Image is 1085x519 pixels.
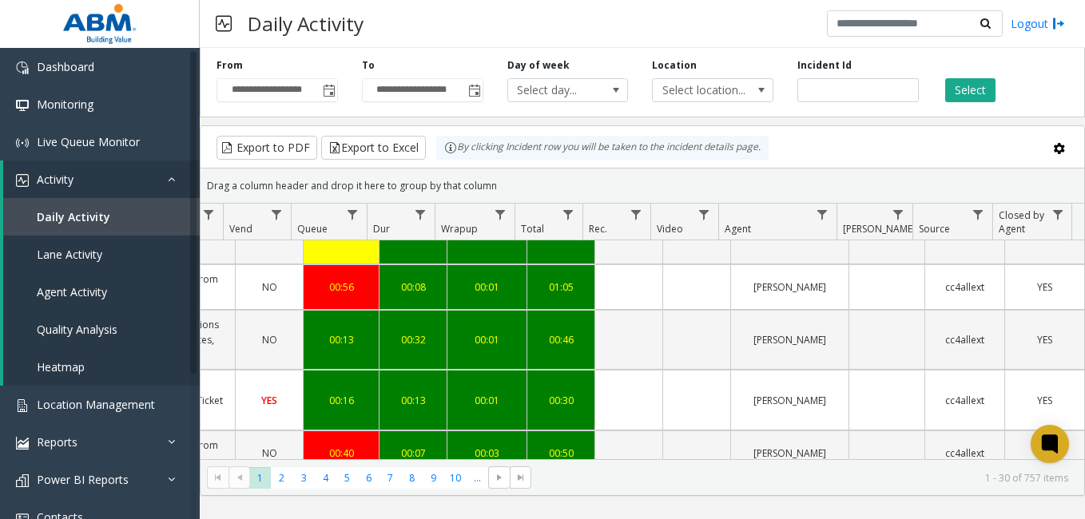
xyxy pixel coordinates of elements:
[1015,332,1075,347] a: YES
[968,204,989,225] a: Source Filter Menu
[410,204,431,225] a: Dur Filter Menu
[508,79,604,101] span: Select day...
[1015,279,1075,295] a: YES
[362,58,375,73] label: To
[245,332,293,347] a: NO
[245,446,293,461] a: NO
[336,467,358,489] span: Page 5
[945,78,996,102] button: Select
[16,437,29,450] img: 'icon'
[1015,393,1075,408] a: YES
[457,279,517,295] a: 00:01
[919,222,950,236] span: Source
[342,204,364,225] a: Queue Filter Menu
[313,332,369,347] div: 00:13
[537,332,585,347] a: 00:46
[812,204,833,225] a: Agent Filter Menu
[537,279,585,295] a: 01:05
[262,280,277,294] span: NO
[37,134,140,149] span: Live Queue Monitor
[515,471,527,484] span: Go to the last page
[741,446,839,461] a: [PERSON_NAME]
[297,222,328,236] span: Queue
[320,79,337,101] span: Toggle popup
[37,434,77,450] span: Reports
[999,208,1044,236] span: Closed by Agent
[558,204,579,225] a: Total Filter Menu
[401,467,423,489] span: Page 8
[37,209,110,224] span: Daily Activity
[293,467,315,489] span: Page 3
[37,322,117,337] span: Quality Analysis
[493,471,506,484] span: Go to the next page
[37,59,94,74] span: Dashboard
[1011,15,1065,32] a: Logout
[380,467,401,489] span: Page 7
[3,198,200,236] a: Daily Activity
[313,279,369,295] div: 00:56
[16,174,29,187] img: 'icon'
[537,393,585,408] a: 00:30
[16,99,29,112] img: 'icon'
[843,222,916,236] span: [PERSON_NAME]
[589,222,607,236] span: Rec.
[229,222,252,236] span: Vend
[1015,446,1075,461] a: YES
[245,279,293,295] a: NO
[389,279,437,295] div: 00:08
[441,222,478,236] span: Wrapup
[457,393,517,408] a: 00:01
[313,446,369,461] div: 00:40
[741,279,839,295] a: [PERSON_NAME]
[1037,394,1052,407] span: YES
[626,204,647,225] a: Rec. Filter Menu
[423,467,444,489] span: Page 9
[373,222,390,236] span: Dur
[217,136,317,160] button: Export to PDF
[271,467,292,489] span: Page 2
[457,332,517,347] a: 00:01
[313,393,369,408] a: 00:16
[37,472,129,487] span: Power BI Reports
[436,136,769,160] div: By clicking Incident row you will be taken to the incident details page.
[389,446,437,461] a: 00:07
[935,393,995,408] a: cc4allext
[240,4,372,43] h3: Daily Activity
[217,58,243,73] label: From
[389,393,437,408] a: 00:13
[444,141,457,154] img: infoIcon.svg
[1037,333,1052,347] span: YES
[935,332,995,347] a: cc4allext
[37,247,102,262] span: Lane Activity
[16,61,29,74] img: 'icon'
[510,466,531,489] span: Go to the last page
[541,471,1068,485] kendo-pager-info: 1 - 30 of 757 items
[3,160,200,198] a: Activity
[457,446,517,461] div: 00:03
[249,467,271,489] span: Page 1
[657,222,683,236] span: Video
[389,332,437,347] div: 00:32
[797,58,852,73] label: Incident Id
[1047,204,1069,225] a: Closed by Agent Filter Menu
[261,394,277,407] span: YES
[537,446,585,461] a: 00:50
[201,172,1084,200] div: Drag a column header and drop it here to group by that column
[262,333,277,347] span: NO
[37,284,107,299] span: Agent Activity
[3,236,200,273] a: Lane Activity
[653,79,749,101] span: Select location...
[16,137,29,149] img: 'icon'
[16,399,29,412] img: 'icon'
[16,474,29,487] img: 'icon'
[266,204,288,225] a: Vend Filter Menu
[741,332,839,347] a: [PERSON_NAME]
